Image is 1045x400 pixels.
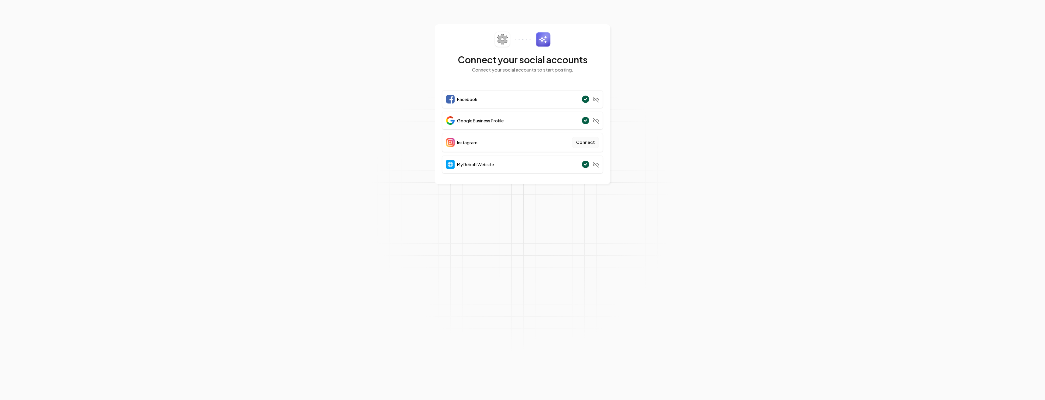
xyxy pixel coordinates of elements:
img: Instagram [446,138,455,147]
span: Instagram [457,139,477,146]
img: Website [446,160,455,169]
img: Facebook [446,95,455,104]
img: connector-dots.svg [515,39,531,40]
span: Google Business Profile [457,118,504,124]
span: Facebook [457,96,477,102]
img: Google [446,116,455,125]
span: My Rebolt Website [457,161,494,167]
h2: Connect your social accounts [442,54,603,65]
button: Connect [572,137,599,148]
img: sparkles.svg [536,32,551,47]
p: Connect your social accounts to start posting. [442,66,603,73]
